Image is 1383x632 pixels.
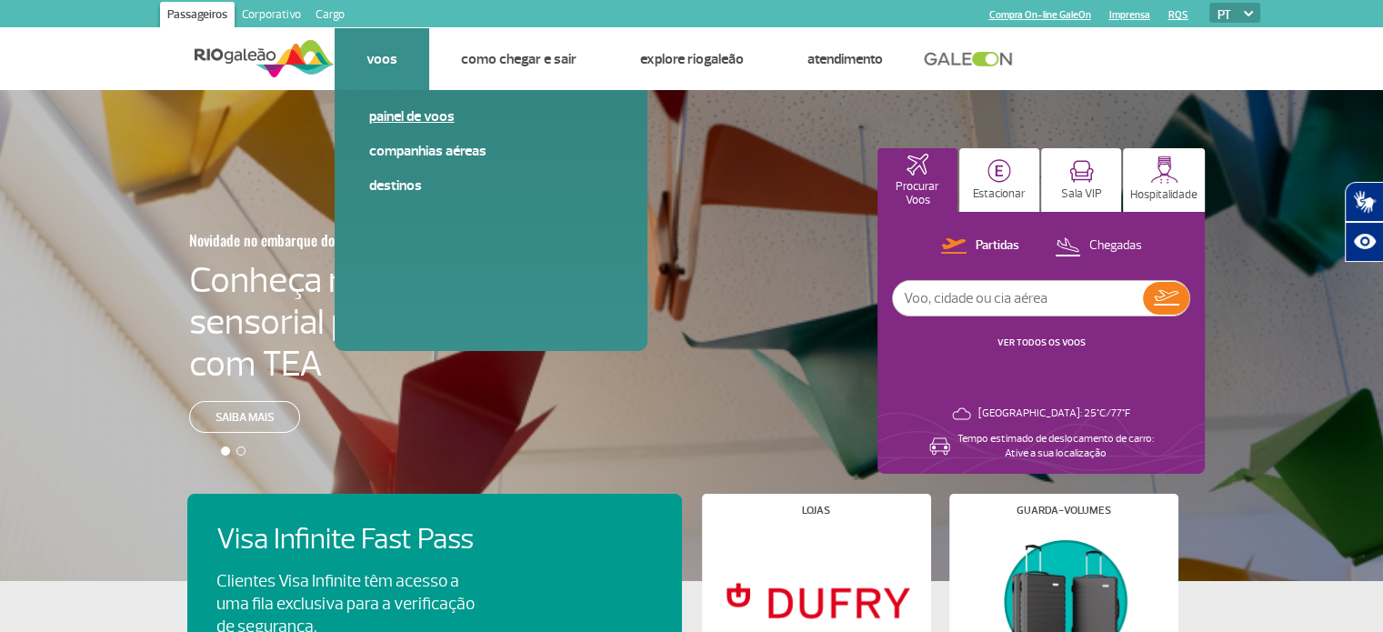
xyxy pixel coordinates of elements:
p: Procurar Voos [887,180,948,207]
a: Cargo [308,2,352,31]
button: Procurar Voos [877,148,957,212]
button: Chegadas [1049,235,1147,258]
a: VER TODOS OS VOOS [997,336,1086,348]
a: Painel de voos [369,106,613,126]
a: Companhias Aéreas [369,141,613,161]
p: Sala VIP [1061,187,1102,201]
button: Estacionar [959,148,1039,212]
p: Chegadas [1089,237,1142,255]
button: Abrir tradutor de língua de sinais. [1345,182,1383,222]
button: Sala VIP [1041,148,1121,212]
a: Explore RIOgaleão [640,50,744,68]
img: vipRoom.svg [1069,160,1094,183]
p: [GEOGRAPHIC_DATA]: 25°C/77°F [978,406,1130,421]
a: Como chegar e sair [461,50,576,68]
button: Abrir recursos assistivos. [1345,222,1383,262]
button: Partidas [936,235,1025,258]
input: Voo, cidade ou cia aérea [893,281,1143,316]
p: Hospitalidade [1130,188,1198,202]
button: VER TODOS OS VOOS [992,336,1091,350]
button: Hospitalidade [1123,148,1205,212]
a: Voos [366,50,397,68]
a: Compra On-line GaleOn [989,9,1091,21]
a: Destinos [369,176,613,196]
a: Atendimento [807,50,883,68]
div: Plugin de acessibilidade da Hand Talk. [1345,182,1383,262]
a: Passageiros [160,2,235,31]
h4: Visa Infinite Fast Pass [216,523,506,557]
img: carParkingHome.svg [987,159,1011,183]
p: Partidas [976,237,1019,255]
img: airplaneHomeActive.svg [907,154,928,176]
img: hospitality.svg [1150,155,1178,184]
p: Estacionar [973,187,1026,201]
h3: Novidade no embarque doméstico [189,221,493,259]
a: Imprensa [1109,9,1150,21]
h4: Guarda-volumes [1017,506,1111,516]
a: Saiba mais [189,401,300,433]
a: Corporativo [235,2,308,31]
p: Tempo estimado de deslocamento de carro: Ative a sua localização [957,432,1154,461]
a: RQS [1168,9,1188,21]
h4: Conheça nossa sala sensorial para passageiros com TEA [189,259,582,385]
h4: Lojas [802,506,830,516]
